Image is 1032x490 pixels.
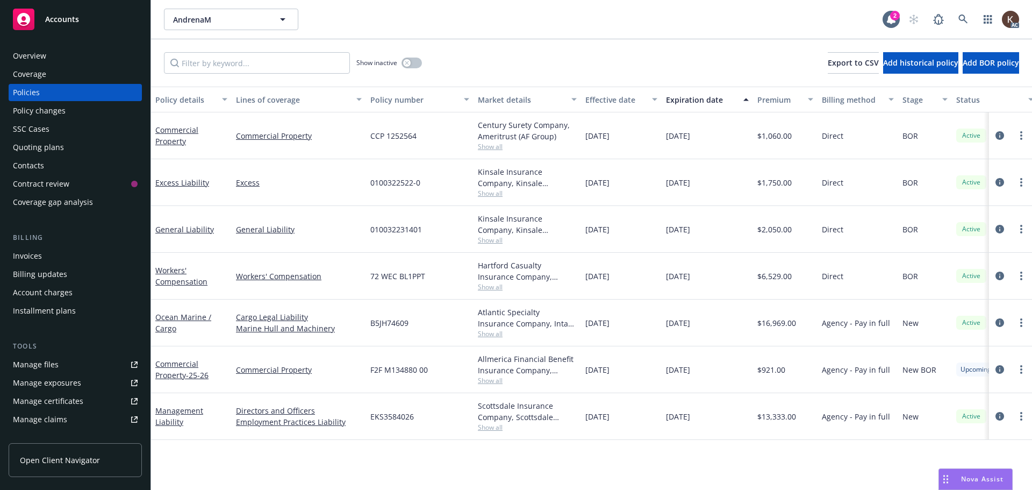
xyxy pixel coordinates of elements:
div: Installment plans [13,302,76,319]
div: Contacts [13,157,44,174]
div: Coverage gap analysis [13,194,93,211]
span: [DATE] [666,364,690,375]
div: Overview [13,47,46,65]
div: Allmerica Financial Benefit Insurance Company, Hanover Insurance Group [478,353,577,376]
div: Lines of coverage [236,94,350,105]
span: BOR [902,177,918,188]
span: AndrenaM [173,14,266,25]
span: 010032231401 [370,224,422,235]
button: Add historical policy [883,52,958,74]
div: Expiration date [666,94,737,105]
span: Show all [478,376,577,385]
a: Commercial Property [236,130,362,141]
button: AndrenaM [164,9,298,30]
span: [DATE] [666,411,690,422]
span: Active [961,411,982,421]
span: Add historical policy [883,58,958,68]
a: Commercial Property [236,364,362,375]
a: Workers' Compensation [155,265,207,287]
span: Active [961,224,982,234]
span: [DATE] [585,271,610,282]
span: EKS3584026 [370,411,414,422]
div: Policy number [370,94,457,105]
div: Market details [478,94,565,105]
button: Lines of coverage [232,87,366,112]
span: 72 WEC BL1PPT [370,271,425,282]
div: Stage [902,94,936,105]
div: Billing updates [13,266,67,283]
div: Drag to move [939,469,952,489]
span: [DATE] [666,317,690,329]
a: circleInformation [993,363,1006,376]
span: Agency - Pay in full [822,317,890,329]
span: Upcoming [961,365,991,374]
input: Filter by keyword... [164,52,350,74]
a: Accounts [9,4,142,34]
a: Manage claims [9,411,142,428]
span: Show all [478,282,577,292]
a: Start snowing [903,9,924,30]
a: circleInformation [993,223,1006,236]
span: 0100322522-0 [370,177,420,188]
a: Policy changes [9,102,142,119]
a: Management Liability [155,406,203,427]
span: $6,529.00 [757,271,792,282]
a: Billing updates [9,266,142,283]
a: Manage BORs [9,429,142,446]
span: Active [961,271,982,281]
div: Policy details [155,94,216,105]
a: Employment Practices Liability [236,416,362,428]
div: Policy changes [13,102,66,119]
a: Excess Liability [155,177,209,188]
span: F2F M134880 00 [370,364,428,375]
span: Agency - Pay in full [822,411,890,422]
span: Show all [478,329,577,338]
a: Invoices [9,247,142,265]
span: Active [961,131,982,140]
span: Show all [478,142,577,151]
div: Effective date [585,94,646,105]
span: [DATE] [585,364,610,375]
a: Marine Hull and Machinery [236,323,362,334]
a: Quoting plans [9,139,142,156]
span: Active [961,318,982,328]
div: Billing method [822,94,882,105]
a: Manage certificates [9,393,142,410]
span: Direct [822,130,843,141]
a: more [1015,223,1028,236]
span: Show inactive [356,58,397,67]
span: Agency - Pay in full [822,364,890,375]
img: photo [1002,11,1019,28]
div: Status [956,94,1022,105]
button: Premium [753,87,818,112]
button: Nova Assist [938,468,1013,490]
a: General Liability [155,224,214,235]
div: SSC Cases [13,120,49,138]
button: Policy number [366,87,474,112]
button: Policy details [151,87,232,112]
a: Cargo Legal Liability [236,311,362,323]
a: SSC Cases [9,120,142,138]
span: [DATE] [666,177,690,188]
span: Open Client Navigator [20,455,100,466]
div: Policies [13,84,40,101]
span: Show all [478,423,577,432]
div: Coverage [13,66,46,83]
div: Premium [757,94,801,105]
div: Kinsale Insurance Company, Kinsale Insurance [478,166,577,189]
span: B5JH74609 [370,317,408,329]
div: Invoices [13,247,42,265]
span: New [902,317,919,329]
a: Installment plans [9,302,142,319]
span: $921.00 [757,364,785,375]
span: Direct [822,224,843,235]
span: New [902,411,919,422]
div: Manage certificates [13,393,83,410]
div: Quoting plans [13,139,64,156]
a: more [1015,363,1028,376]
div: Manage files [13,356,59,373]
a: General Liability [236,224,362,235]
span: $1,750.00 [757,177,792,188]
a: Manage exposures [9,374,142,392]
a: more [1015,316,1028,329]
